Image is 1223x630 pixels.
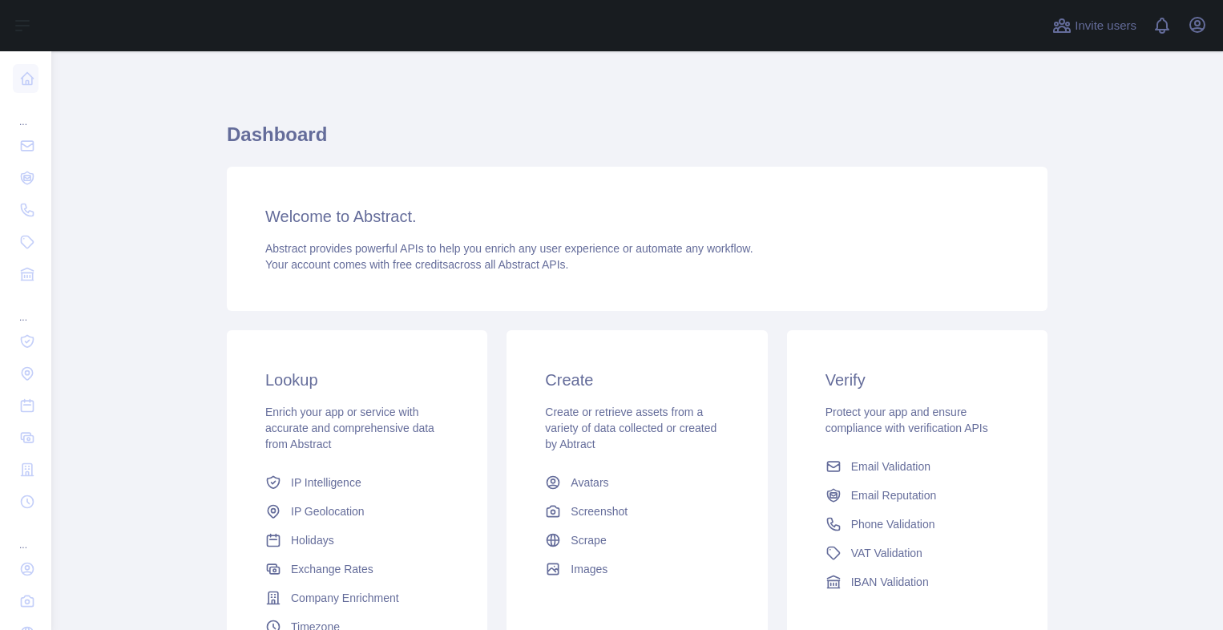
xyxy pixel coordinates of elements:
[851,458,930,475] span: Email Validation
[819,510,1015,539] a: Phone Validation
[539,526,735,555] a: Scrape
[851,545,922,561] span: VAT Validation
[259,497,455,526] a: IP Geolocation
[571,561,607,577] span: Images
[539,555,735,584] a: Images
[819,539,1015,567] a: VAT Validation
[545,369,729,391] h3: Create
[13,519,38,551] div: ...
[539,497,735,526] a: Screenshot
[265,369,449,391] h3: Lookup
[851,516,935,532] span: Phone Validation
[825,369,1009,391] h3: Verify
[259,555,455,584] a: Exchange Rates
[291,532,334,548] span: Holidays
[393,258,448,271] span: free credits
[819,481,1015,510] a: Email Reputation
[291,503,365,519] span: IP Geolocation
[13,292,38,324] div: ...
[227,122,1047,160] h1: Dashboard
[13,96,38,128] div: ...
[851,487,937,503] span: Email Reputation
[265,205,1009,228] h3: Welcome to Abstract.
[1049,13,1140,38] button: Invite users
[259,526,455,555] a: Holidays
[291,475,361,491] span: IP Intelligence
[259,468,455,497] a: IP Intelligence
[265,242,753,255] span: Abstract provides powerful APIs to help you enrich any user experience or automate any workflow.
[259,584,455,612] a: Company Enrichment
[819,567,1015,596] a: IBAN Validation
[291,590,399,606] span: Company Enrichment
[571,503,628,519] span: Screenshot
[571,532,606,548] span: Scrape
[1075,17,1136,35] span: Invite users
[825,406,988,434] span: Protect your app and ensure compliance with verification APIs
[265,406,434,450] span: Enrich your app or service with accurate and comprehensive data from Abstract
[291,561,373,577] span: Exchange Rates
[545,406,716,450] span: Create or retrieve assets from a variety of data collected or created by Abtract
[539,468,735,497] a: Avatars
[571,475,608,491] span: Avatars
[265,258,568,271] span: Your account comes with across all Abstract APIs.
[819,452,1015,481] a: Email Validation
[851,574,929,590] span: IBAN Validation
